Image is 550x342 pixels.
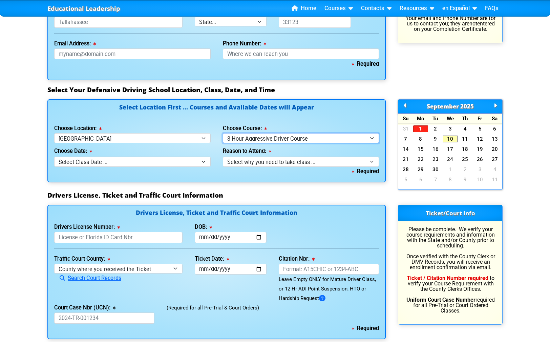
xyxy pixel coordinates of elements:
[472,156,487,163] a: 26
[428,114,443,123] div: Tu
[460,102,474,110] span: 2025
[487,125,502,132] a: 6
[54,104,379,118] h4: Select Location First ... Courses and Available Dates will Appear
[443,114,458,123] div: We
[47,3,120,14] a: Educational Leadership
[428,136,443,142] a: 9
[161,303,385,324] div: (Required for all Pre-Trial & Court Orders)
[440,3,480,14] a: en Español
[223,148,271,154] label: Reason to Attend:
[279,275,379,303] div: Leave Empty ONLY for Mature Driver Class, or 12 Hr ADI Point Suspension, HTO or Hardship Request
[428,146,443,153] a: 16
[352,168,379,175] b: Required
[443,136,458,142] a: 10
[54,275,121,281] a: Search Court Records
[54,305,115,310] label: Court Case Nbr (UCN):
[487,146,502,153] a: 20
[223,41,266,46] label: Phone Number:
[443,156,458,163] a: 24
[427,102,459,110] span: September
[413,146,428,153] a: 15
[279,17,351,28] input: 33123
[404,227,496,314] p: Please be complete. We verify your course requirements and information with the State and/or Coun...
[413,136,428,142] a: 8
[428,156,443,163] a: 23
[469,20,477,27] u: not
[428,176,443,183] a: 7
[443,125,458,132] a: 3
[54,313,154,324] input: 2024-TR-001234
[404,16,496,32] p: Your email and Phone Number are for us to contact you; they are entered on your Completion Certif...
[472,176,487,183] a: 10
[443,176,458,183] a: 8
[458,156,472,163] a: 25
[413,166,428,173] a: 29
[289,3,319,14] a: Home
[398,146,413,153] a: 14
[428,166,443,173] a: 30
[47,86,503,94] h3: Select Your Defensive Driving School Location, Class, Date, and Time
[482,3,501,14] a: FAQs
[458,114,472,123] div: Th
[407,275,488,281] b: Ticket / Citation Number required
[487,166,502,173] a: 4
[443,146,458,153] a: 17
[195,256,229,262] label: Ticket Date:
[195,232,267,243] input: mm/dd/yyyy
[54,224,120,230] label: Drivers License Number:
[428,125,443,132] a: 2
[413,176,428,183] a: 6
[398,136,413,142] a: 7
[413,114,428,123] div: Mo
[472,136,487,142] a: 12
[54,256,110,262] label: Traffic Court County:
[398,156,413,163] a: 21
[398,125,413,132] a: 31
[352,325,379,331] b: Required
[487,156,502,163] a: 27
[54,41,96,46] label: Email Address:
[54,126,102,131] label: Choose Location:
[279,264,379,275] input: Format: A15CHIC or 1234-ABC
[47,191,503,199] h3: Drivers License, Ticket and Traffic Court Information
[54,148,92,154] label: Choose Date:
[487,176,502,183] a: 11
[54,48,211,60] input: myname@domain.com
[195,264,267,275] input: mm/dd/yyyy
[458,125,472,132] a: 4
[223,126,267,131] label: Choose Course:
[472,146,487,153] a: 19
[413,125,428,132] a: 1
[398,205,502,221] h3: Ticket/Court Info
[458,136,472,142] a: 11
[472,114,487,123] div: Fr
[279,256,315,262] label: Citation Nbr:
[487,114,502,123] div: Sa
[472,166,487,173] a: 3
[458,176,472,183] a: 9
[352,61,379,67] b: Required
[487,136,502,142] a: 13
[54,17,183,28] input: Tallahassee
[195,224,212,230] label: DOB:
[458,146,472,153] a: 18
[398,176,413,183] a: 5
[397,3,437,14] a: Resources
[223,48,379,60] input: Where we can reach you
[398,166,413,173] a: 28
[54,210,379,217] h4: Drivers License, Ticket and Traffic Court Information
[322,3,356,14] a: Courses
[472,125,487,132] a: 5
[54,232,183,243] input: License or Florida ID Card Nbr
[443,166,458,173] a: 1
[458,166,472,173] a: 2
[406,297,475,303] b: Uniform Court Case Number
[358,3,394,14] a: Contacts
[413,156,428,163] a: 22
[398,114,413,123] div: Su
